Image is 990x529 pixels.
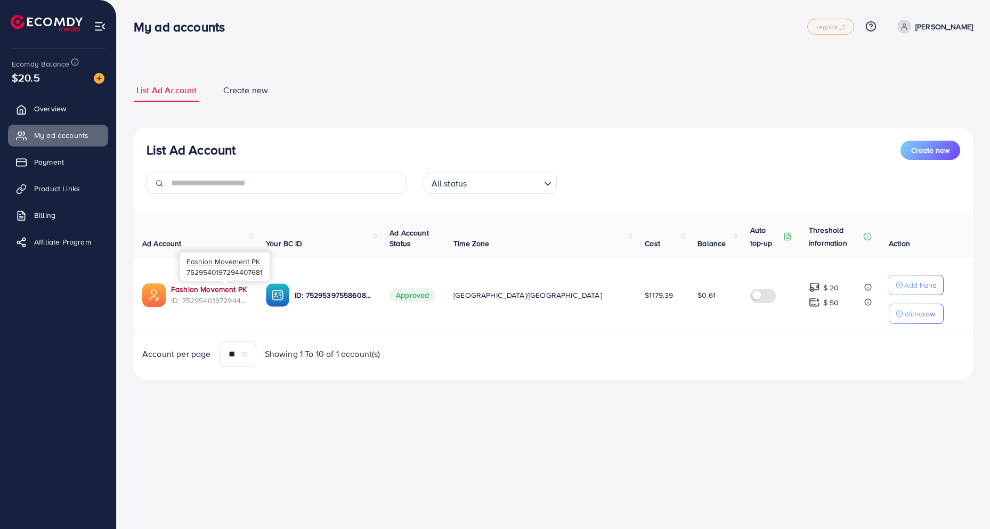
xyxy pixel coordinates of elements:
span: Your BC ID [266,238,303,249]
span: ID: 7529540197294407681 [171,295,249,306]
span: $0.61 [697,290,716,300]
img: top-up amount [809,282,820,293]
div: 7529540197294407681 [180,253,270,281]
span: $1179.39 [645,290,673,300]
img: ic-ba-acc.ded83a64.svg [266,283,289,307]
span: My ad accounts [34,130,88,141]
span: Cost [645,238,660,249]
a: regular_1 [807,19,854,35]
span: List Ad Account [136,84,197,96]
iframe: Chat [945,481,982,521]
span: All status [429,176,469,191]
p: Add Fund [904,279,937,291]
a: Payment [8,151,108,173]
button: Add Fund [889,275,944,295]
h3: List Ad Account [147,142,236,158]
span: Approved [389,288,435,302]
span: Overview [34,103,66,114]
span: Fashion Movement PK [186,256,260,266]
img: logo [11,15,83,31]
span: Ad Account Status [389,227,429,249]
span: Create new [911,145,950,156]
a: Billing [8,205,108,226]
img: image [94,73,104,84]
a: Overview [8,98,108,119]
span: Ecomdy Balance [12,59,69,69]
p: [PERSON_NAME] [915,20,973,33]
img: top-up amount [809,297,820,308]
div: Search for option [424,173,557,194]
a: [PERSON_NAME] [893,20,973,34]
span: Account per page [142,348,211,360]
span: $20.5 [12,70,40,85]
span: Create new [223,84,268,96]
p: Threshold information [809,224,861,249]
span: Ad Account [142,238,182,249]
span: regular_1 [816,23,845,30]
button: Create new [900,141,960,160]
span: Payment [34,157,64,167]
span: Action [889,238,910,249]
input: Search for option [470,174,539,191]
span: Product Links [34,183,80,194]
a: Fashion Movement PK [171,284,249,295]
p: Withdraw [904,307,935,320]
a: My ad accounts [8,125,108,146]
p: $ 50 [823,296,839,309]
span: Showing 1 To 10 of 1 account(s) [265,348,380,360]
span: Balance [697,238,726,249]
img: menu [94,20,106,32]
span: [GEOGRAPHIC_DATA]/[GEOGRAPHIC_DATA] [453,290,602,300]
p: Auto top-up [750,224,781,249]
a: Affiliate Program [8,231,108,253]
span: Affiliate Program [34,237,91,247]
p: ID: 7529539755860836369 [295,289,372,302]
span: Time Zone [453,238,489,249]
a: Product Links [8,178,108,199]
h3: My ad accounts [134,19,233,35]
p: $ 20 [823,281,839,294]
button: Withdraw [889,304,944,324]
span: Billing [34,210,55,221]
img: ic-ads-acc.e4c84228.svg [142,283,166,307]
